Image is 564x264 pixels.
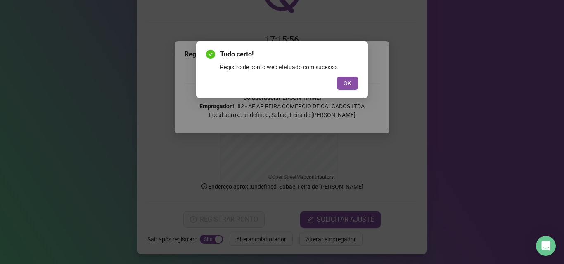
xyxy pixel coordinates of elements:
span: check-circle [206,50,215,59]
div: Registro de ponto web efetuado com sucesso. [220,63,358,72]
span: Tudo certo! [220,49,358,59]
span: OK [344,79,351,88]
button: OK [337,77,358,90]
div: Open Intercom Messenger [536,236,556,256]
